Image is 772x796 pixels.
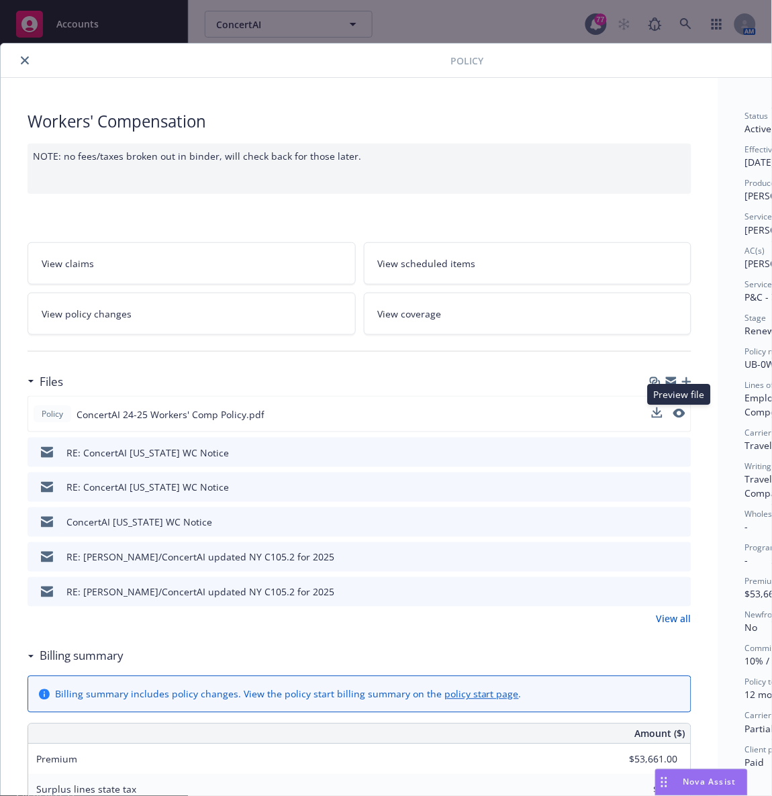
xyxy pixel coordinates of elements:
span: Amount ($) [635,727,685,741]
button: preview file [674,481,686,495]
button: preview file [673,409,685,418]
button: download file [653,481,663,495]
span: Status [745,110,769,121]
div: RE: ConcertAI [US_STATE] WC Notice [66,481,229,495]
span: View coverage [378,307,442,321]
input: 0.00 [599,750,686,770]
button: preview file [673,407,685,421]
span: View scheduled items [378,256,476,270]
button: preview file [674,515,686,530]
button: download file [653,515,663,530]
a: View coverage [364,293,692,335]
span: Paid [745,756,765,769]
span: - [745,554,749,567]
div: RE: ConcertAI [US_STATE] WC Notice [66,446,229,460]
span: Premium [36,753,77,766]
button: preview file [674,550,686,564]
a: View scheduled items [364,242,692,285]
button: preview file [674,446,686,460]
a: View all [657,612,691,626]
span: Stage [745,312,767,324]
div: RE: [PERSON_NAME]/ConcertAI updated NY C105.2 for 2025 [66,585,334,599]
button: Nova Assist [655,769,748,796]
span: Nova Assist [683,777,736,788]
h3: Files [40,373,63,391]
h3: Billing summary [40,648,124,665]
button: download file [653,585,663,599]
span: Surplus lines state tax [36,783,136,796]
button: download file [653,550,663,564]
div: ConcertAI [US_STATE] WC Notice [66,515,212,530]
a: View claims [28,242,356,285]
span: Active [745,122,772,135]
span: AC(s) [745,245,765,256]
a: policy start page [444,688,519,701]
div: Workers' Compensation [28,110,691,133]
div: RE: [PERSON_NAME]/ConcertAI updated NY C105.2 for 2025 [66,550,334,564]
div: Files [28,373,63,391]
div: Billing summary [28,648,124,665]
div: Drag to move [656,770,673,795]
div: Billing summary includes policy changes. View the policy start billing summary on the . [55,687,522,701]
span: ConcertAI 24-25 Workers' Comp Policy.pdf [77,407,264,421]
div: Preview file [648,384,711,405]
div: NOTE: no fees/taxes broken out in binder, will check back for those later. [28,144,691,194]
button: download file [652,407,663,418]
button: download file [652,407,663,421]
span: Policy [39,408,66,420]
button: download file [653,446,663,460]
button: close [17,52,33,68]
span: View claims [42,256,94,270]
span: Policy [450,54,483,68]
button: preview file [674,585,686,599]
span: Carrier [745,427,772,438]
a: View policy changes [28,293,356,335]
span: - [745,521,749,534]
span: View policy changes [42,307,132,321]
span: No [745,621,758,634]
